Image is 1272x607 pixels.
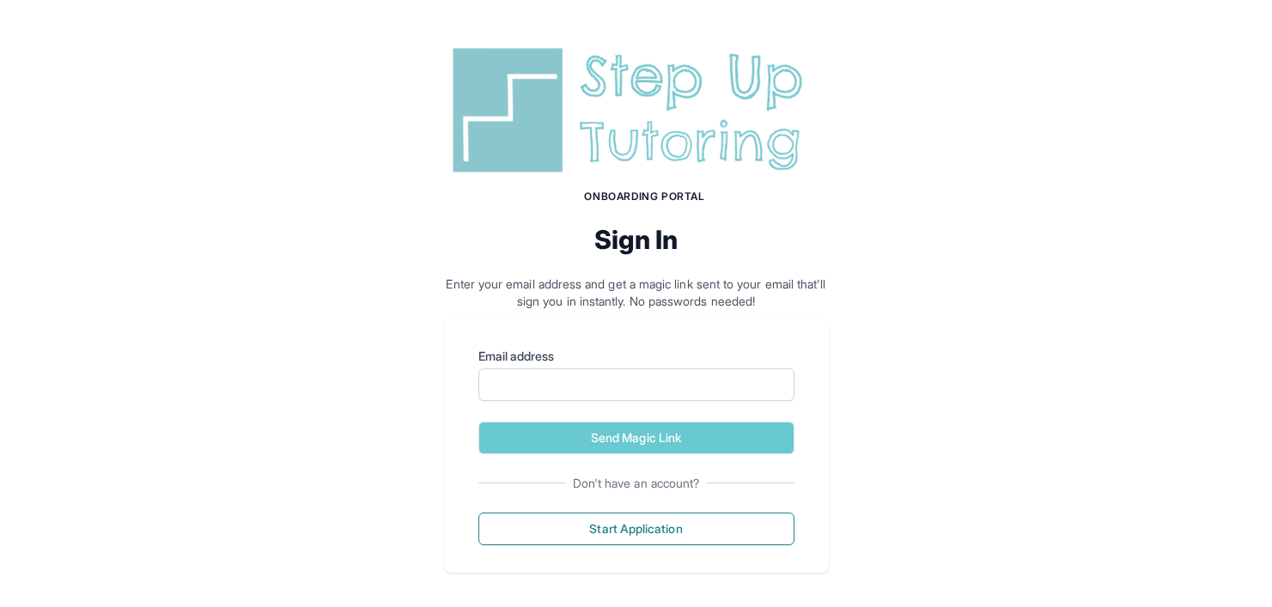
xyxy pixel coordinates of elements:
h2: Sign In [444,224,829,255]
label: Email address [478,348,794,365]
p: Enter your email address and get a magic link sent to your email that'll sign you in instantly. N... [444,276,829,310]
img: Step Up Tutoring horizontal logo [444,41,829,179]
button: Start Application [478,513,794,545]
h1: Onboarding Portal [461,190,829,203]
button: Send Magic Link [478,422,794,454]
span: Don't have an account? [566,475,707,492]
